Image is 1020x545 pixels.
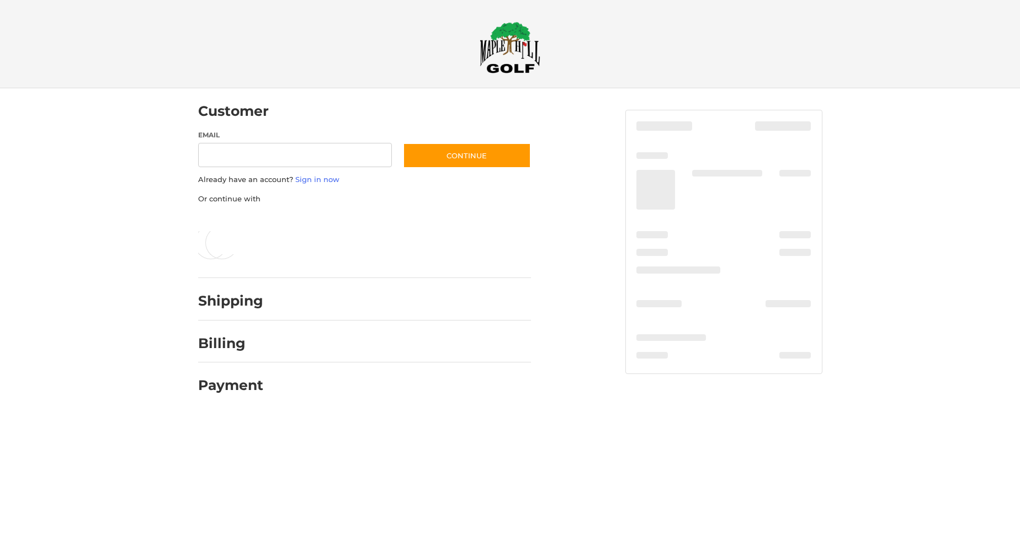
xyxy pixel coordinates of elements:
iframe: Google Customer Reviews [929,515,1020,545]
h2: Shipping [198,292,263,309]
h2: Billing [198,335,263,352]
p: Already have an account? [198,174,531,185]
button: Continue [403,143,531,168]
h2: Customer [198,103,269,120]
a: Sign in now [295,175,339,184]
label: Email [198,130,392,140]
h2: Payment [198,377,263,394]
img: Maple Hill Golf [480,22,540,73]
p: Or continue with [198,194,531,205]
